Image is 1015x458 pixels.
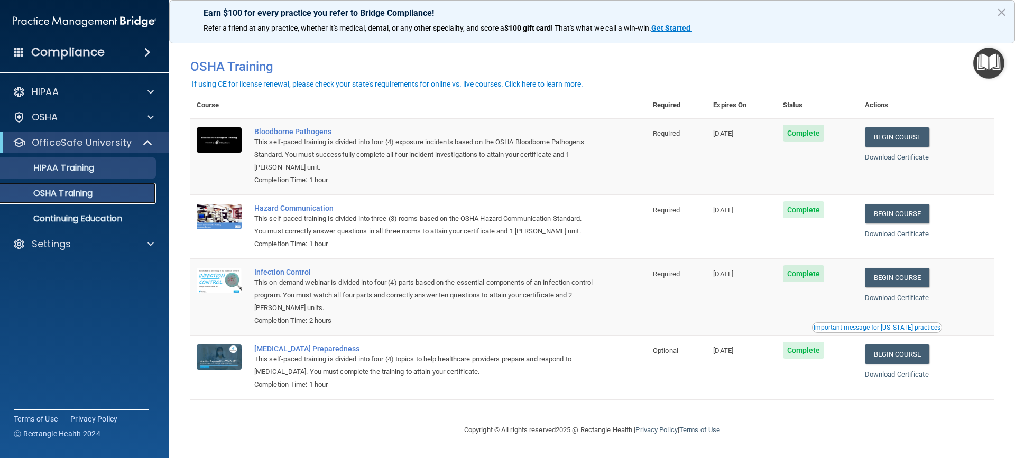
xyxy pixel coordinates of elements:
[254,174,594,186] div: Completion Time: 1 hour
[254,344,594,353] a: [MEDICAL_DATA] Preparedness
[204,8,981,18] p: Earn $100 for every practice you refer to Bridge Compliance!
[254,353,594,378] div: This self-paced training is divided into four (4) topics to help healthcare providers prepare and...
[504,24,551,32] strong: $100 gift card
[777,92,859,118] th: Status
[973,48,1004,79] button: Open Resource Center
[32,136,132,149] p: OfficeSafe University
[713,206,733,214] span: [DATE]
[651,24,692,32] a: Get Started
[13,86,154,98] a: HIPAA
[254,127,594,136] a: Bloodborne Pathogens
[865,294,929,302] a: Download Certificate
[653,270,680,278] span: Required
[190,59,994,74] h4: OSHA Training
[13,111,154,124] a: OSHA
[865,230,929,238] a: Download Certificate
[254,238,594,250] div: Completion Time: 1 hour
[996,4,1007,21] button: Close
[783,265,825,282] span: Complete
[653,206,680,214] span: Required
[783,125,825,142] span: Complete
[254,204,594,212] a: Hazard Communication
[651,24,690,32] strong: Get Started
[7,163,94,173] p: HIPAA Training
[204,24,504,32] span: Refer a friend at any practice, whether it's medical, dental, or any other speciality, and score a
[13,11,156,32] img: PMB logo
[14,414,58,424] a: Terms of Use
[707,92,776,118] th: Expires On
[865,268,929,287] a: Begin Course
[635,426,677,434] a: Privacy Policy
[254,212,594,238] div: This self-paced training is divided into three (3) rooms based on the OSHA Hazard Communication S...
[13,238,154,250] a: Settings
[713,270,733,278] span: [DATE]
[783,342,825,359] span: Complete
[647,92,707,118] th: Required
[254,136,594,174] div: This self-paced training is divided into four (4) exposure incidents based on the OSHA Bloodborne...
[865,344,929,364] a: Begin Course
[7,188,93,199] p: OSHA Training
[254,268,594,276] a: Infection Control
[783,201,825,218] span: Complete
[31,45,105,60] h4: Compliance
[190,79,585,89] button: If using CE for license renewal, please check your state's requirements for online vs. live cours...
[32,238,71,250] p: Settings
[713,129,733,137] span: [DATE]
[859,92,994,118] th: Actions
[812,322,942,333] button: Read this if you are a dental practitioner in the state of CA
[865,127,929,147] a: Begin Course
[70,414,118,424] a: Privacy Policy
[814,324,940,331] div: Important message for [US_STATE] practices
[653,347,678,354] span: Optional
[192,80,583,88] div: If using CE for license renewal, please check your state's requirements for online vs. live cours...
[865,204,929,223] a: Begin Course
[865,153,929,161] a: Download Certificate
[190,92,248,118] th: Course
[32,111,58,124] p: OSHA
[679,426,720,434] a: Terms of Use
[32,86,59,98] p: HIPAA
[7,213,151,224] p: Continuing Education
[13,136,153,149] a: OfficeSafe University
[865,370,929,378] a: Download Certificate
[254,276,594,314] div: This on-demand webinar is divided into four (4) parts based on the essential components of an inf...
[399,413,785,447] div: Copyright © All rights reserved 2025 @ Rectangle Health | |
[653,129,680,137] span: Required
[254,314,594,327] div: Completion Time: 2 hours
[14,428,100,439] span: Ⓒ Rectangle Health 2024
[254,378,594,391] div: Completion Time: 1 hour
[551,24,651,32] span: ! That's what we call a win-win.
[713,347,733,354] span: [DATE]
